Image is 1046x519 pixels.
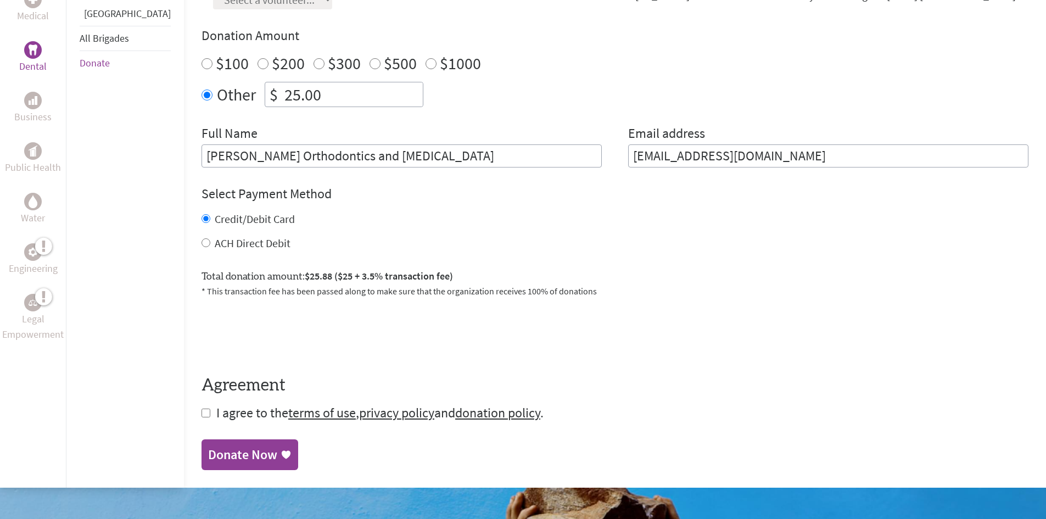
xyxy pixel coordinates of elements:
[384,53,417,74] label: $500
[21,193,45,226] a: WaterWater
[14,109,52,125] p: Business
[24,142,42,160] div: Public Health
[17,8,49,24] p: Medical
[455,404,540,421] a: donation policy
[2,294,64,342] a: Legal EmpowermentLegal Empowerment
[628,125,705,144] label: Email address
[208,446,277,464] div: Donate Now
[216,53,249,74] label: $100
[29,299,37,306] img: Legal Empowerment
[5,142,61,175] a: Public HealthPublic Health
[202,144,602,168] input: Enter Full Name
[215,236,290,250] label: ACH Direct Debit
[202,27,1028,44] h4: Donation Amount
[24,243,42,261] div: Engineering
[5,160,61,175] p: Public Health
[29,44,37,55] img: Dental
[440,53,481,74] label: $1000
[202,125,258,144] label: Full Name
[24,294,42,311] div: Legal Empowerment
[2,311,64,342] p: Legal Empowerment
[202,439,298,470] a: Donate Now
[29,146,37,157] img: Public Health
[19,59,47,74] p: Dental
[80,6,171,26] li: Guatemala
[21,210,45,226] p: Water
[24,92,42,109] div: Business
[202,311,368,354] iframe: reCAPTCHA
[628,144,1028,168] input: Your Email
[202,269,453,284] label: Total donation amount:
[272,53,305,74] label: $200
[14,92,52,125] a: BusinessBusiness
[80,32,129,44] a: All Brigades
[216,404,544,421] span: I agree to the , and .
[359,404,434,421] a: privacy policy
[202,185,1028,203] h4: Select Payment Method
[9,243,58,276] a: EngineeringEngineering
[80,57,110,69] a: Donate
[29,247,37,256] img: Engineering
[24,41,42,59] div: Dental
[24,193,42,210] div: Water
[84,7,171,20] a: [GEOGRAPHIC_DATA]
[288,404,356,421] a: terms of use
[305,270,453,282] span: $25.88 ($25 + 3.5% transaction fee)
[282,82,423,107] input: Enter Amount
[9,261,58,276] p: Engineering
[80,51,171,75] li: Donate
[215,212,295,226] label: Credit/Debit Card
[217,82,256,107] label: Other
[265,82,282,107] div: $
[29,96,37,105] img: Business
[29,195,37,208] img: Water
[80,26,171,51] li: All Brigades
[202,284,1028,298] p: * This transaction fee has been passed along to make sure that the organization receives 100% of ...
[202,376,1028,395] h4: Agreement
[19,41,47,74] a: DentalDental
[328,53,361,74] label: $300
